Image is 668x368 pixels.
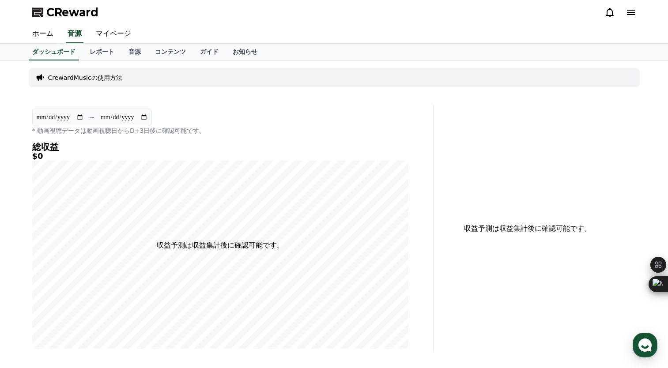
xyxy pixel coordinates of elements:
a: CReward [32,5,98,19]
p: ~ [89,112,95,123]
a: コンテンツ [148,44,193,60]
a: ダッシュボード [29,44,79,60]
a: ガイド [193,44,226,60]
a: CrewardMusicの使用方法 [48,73,122,82]
a: ホーム [25,25,60,43]
span: CReward [46,5,98,19]
p: 収益予測は収益集計後に確認可能です。 [441,223,615,234]
a: レポート [83,44,121,60]
a: 音源 [121,44,148,60]
a: マイページ [89,25,138,43]
p: 収益予測は収益集計後に確認可能です。 [157,240,284,251]
h4: 総収益 [32,142,408,152]
p: * 動画視聴データは動画視聴日からD+3日後に確認可能です。 [32,126,408,135]
h5: $0 [32,152,408,161]
a: お知らせ [226,44,264,60]
a: 音源 [66,25,83,43]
